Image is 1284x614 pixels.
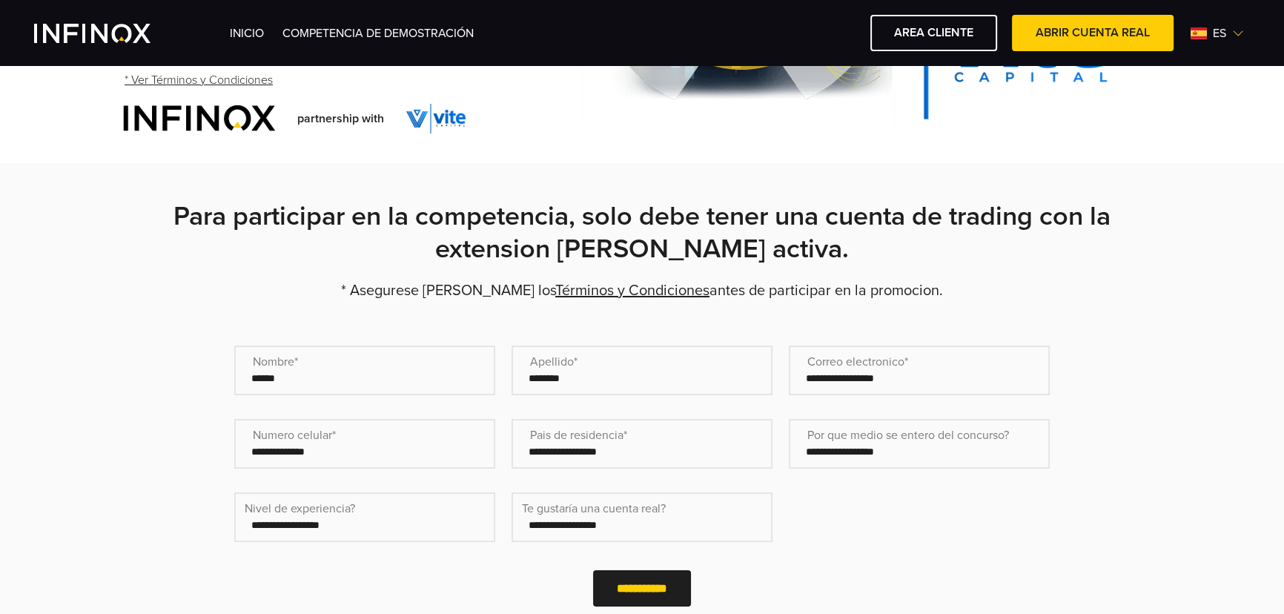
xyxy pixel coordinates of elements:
[34,24,185,43] a: INFINOX Vite
[123,280,1161,301] p: * Asegurese [PERSON_NAME] los antes de participar en la promocion.
[1207,24,1232,42] span: es
[173,200,1111,265] strong: Para participar en la competencia, solo debe tener una cuenta de trading con la extension [PERSON...
[230,26,264,41] a: INICIO
[555,282,709,300] a: Términos y Condiciones
[870,15,997,51] a: AREA CLIENTE
[297,110,384,128] span: partnership with
[282,26,474,41] a: Competencia de Demostración
[1012,15,1174,51] a: ABRIR CUENTA REAL
[123,62,274,99] a: * Ver Términos y Condiciones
